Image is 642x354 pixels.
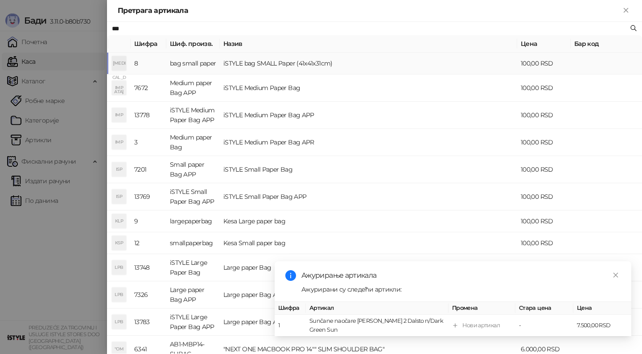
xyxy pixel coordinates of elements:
td: 100,00 RSD [517,129,571,156]
td: 7672 [131,74,166,102]
div: LPB [112,315,126,329]
td: 13783 [131,309,166,336]
td: Small paper Bag APP [166,156,220,183]
td: bag small paper [166,53,220,74]
th: Артикал [306,302,449,315]
td: Kesa Small paper bag [220,232,517,254]
td: iSTYLE Small Paper Bag [220,156,517,183]
th: Цена [573,302,631,315]
span: close [613,272,619,278]
td: - [515,315,573,337]
td: 100,00 RSD [517,156,571,183]
div: IMP [112,81,126,95]
th: Назив [220,35,517,53]
td: 1 [275,315,306,337]
td: iSTYLE Large Paper Bag APP [166,309,220,336]
td: Large paper Bag APP [220,309,517,336]
td: Large paper Bag APP [220,281,517,309]
td: 7326 [131,281,166,309]
td: 100,00 RSD [517,183,571,210]
span: info-circle [285,270,296,281]
td: iSTYLE Medium Paper Bag APP [166,102,220,129]
td: iSTYLE Large Paper Bag [166,254,220,281]
td: 3 [131,129,166,156]
td: 7.500,00 RSD [573,315,631,337]
div: [MEDICAL_DATA] [112,56,126,70]
div: LPB [112,260,126,275]
th: Стара цена [515,302,573,315]
th: Промена [449,302,515,315]
td: Kesa Large paper bag [220,210,517,232]
td: 13778 [131,102,166,129]
td: iSTYLE bag SMALL Paper (41x41x31cm) [220,53,517,74]
td: iSTYLE Small Paper Bag APP [166,183,220,210]
th: Шифра [131,35,166,53]
td: 100,00 RSD [517,102,571,129]
div: Ажурирање артикала [301,270,621,281]
div: Претрага артикала [118,5,621,16]
a: Close [611,270,621,280]
td: 100,00 RSD [517,210,571,232]
td: iSTYLE Medium Paper Bag APR [220,129,517,156]
td: iSTYLE Small Paper Bag APP [220,183,517,210]
td: 100,00 RSD [517,232,571,254]
button: Close [621,5,631,16]
div: KLP [112,214,126,228]
td: 9 [131,210,166,232]
td: iSTYLE Medium Paper Bag APP [220,102,517,129]
div: KSP [112,236,126,250]
div: ISP [112,189,126,204]
td: Medium paper Bag [166,129,220,156]
td: 100,00 RSD [517,53,571,74]
div: Ажурирани су следећи артикли: [301,284,621,294]
div: IMP [112,135,126,149]
td: 12 [131,232,166,254]
td: smallpaperbag [166,232,220,254]
div: Нови артикал [462,321,500,330]
td: largepaperbag [166,210,220,232]
div: LPB [112,288,126,302]
td: 7201 [131,156,166,183]
td: 100,00 RSD [517,254,571,281]
td: 8 [131,53,166,74]
td: Sunčane naočare [PERSON_NAME] 2 Dalsto n/Dark Green Sun [306,315,449,337]
td: 100,00 RSD [517,74,571,102]
th: Шифра [275,302,306,315]
th: Бар код [571,35,642,53]
td: Large paper Bag [220,254,517,281]
td: Large paper Bag APP [166,281,220,309]
td: Medium paper Bag APP [166,74,220,102]
th: Шиф. произв. [166,35,220,53]
td: 13748 [131,254,166,281]
div: ISP [112,162,126,177]
td: 13769 [131,183,166,210]
div: IMP [112,108,126,122]
th: Цена [517,35,571,53]
td: iSTYLE Medium Paper Bag [220,74,517,102]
